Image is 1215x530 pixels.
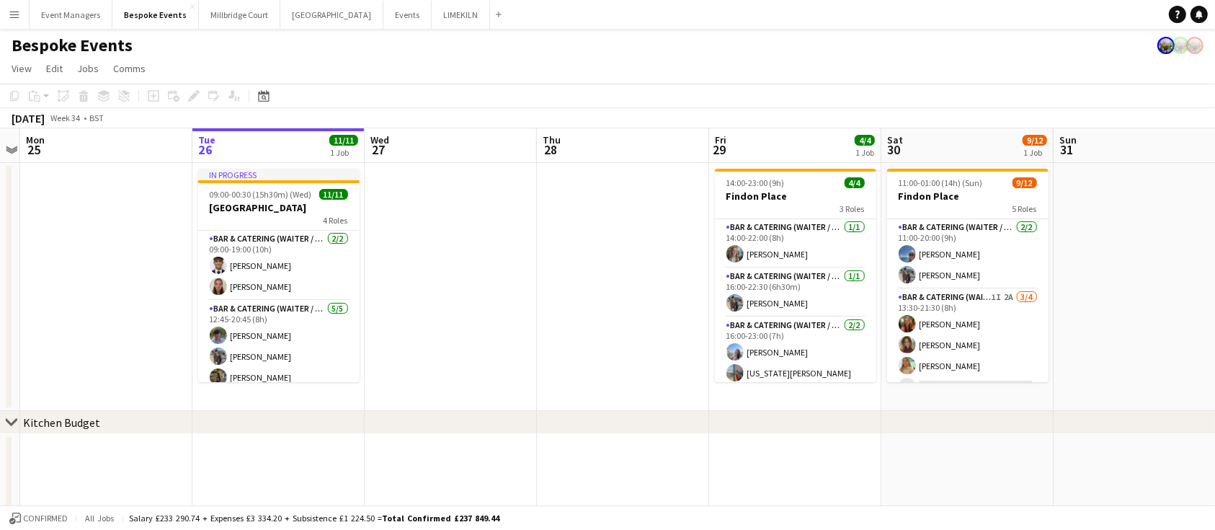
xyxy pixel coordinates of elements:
[715,268,876,317] app-card-role: Bar & Catering (Waiter / waitress)1/116:00-22:30 (6h30m)[PERSON_NAME]
[383,1,432,29] button: Events
[196,141,215,158] span: 26
[112,1,199,29] button: Bespoke Events
[370,133,389,146] span: Wed
[1186,37,1203,54] app-user-avatar: Staffing Manager
[23,513,68,524] span: Confirmed
[324,215,348,226] span: 4 Roles
[543,133,561,146] span: Thu
[840,203,865,214] span: 3 Roles
[1059,133,1077,146] span: Sun
[113,62,146,75] span: Comms
[48,112,84,123] span: Week 34
[40,59,68,78] a: Edit
[319,189,348,200] span: 11/11
[12,111,45,125] div: [DATE]
[1157,37,1175,54] app-user-avatar: Staffing Manager
[198,231,360,301] app-card-role: Bar & Catering (Waiter / waitress)2/209:00-19:00 (10h)[PERSON_NAME][PERSON_NAME]
[845,177,865,188] span: 4/4
[1057,141,1077,158] span: 31
[71,59,104,78] a: Jobs
[855,135,875,146] span: 4/4
[26,133,45,146] span: Mon
[77,62,99,75] span: Jobs
[715,219,876,268] app-card-role: Bar & Catering (Waiter / waitress)1/114:00-22:00 (8h)[PERSON_NAME]
[726,177,785,188] span: 14:00-23:00 (9h)
[382,513,499,524] span: Total Confirmed £237 849.44
[715,169,876,382] app-job-card: 14:00-23:00 (9h)4/4Findon Place3 RolesBar & Catering (Waiter / waitress)1/114:00-22:00 (8h)[PERSO...
[368,141,389,158] span: 27
[540,141,561,158] span: 28
[887,219,1049,289] app-card-role: Bar & Catering (Waiter / waitress)2/211:00-20:00 (9h)[PERSON_NAME][PERSON_NAME]
[432,1,490,29] button: LIMEKILN
[887,169,1049,382] app-job-card: 11:00-01:00 (14h) (Sun)9/12Findon Place5 RolesBar & Catering (Waiter / waitress)2/211:00-20:00 (9...
[715,133,726,146] span: Fri
[887,190,1049,203] h3: Findon Place
[30,1,112,29] button: Event Managers
[46,62,63,75] span: Edit
[1023,135,1047,146] span: 9/12
[899,177,983,188] span: 11:00-01:00 (14h) (Sun)
[198,133,215,146] span: Tue
[855,147,874,158] div: 1 Job
[7,511,70,526] button: Confirmed
[715,190,876,203] h3: Findon Place
[198,201,360,214] h3: [GEOGRAPHIC_DATA]
[887,133,903,146] span: Sat
[129,513,499,524] div: Salary £233 290.74 + Expenses £3 334.20 + Subsistence £1 224.50 =
[198,301,360,433] app-card-role: Bar & Catering (Waiter / waitress)5/512:45-20:45 (8h)[PERSON_NAME][PERSON_NAME][PERSON_NAME]
[82,513,117,524] span: All jobs
[12,62,32,75] span: View
[329,135,358,146] span: 11/11
[210,189,312,200] span: 09:00-00:30 (15h30m) (Wed)
[1012,177,1037,188] span: 9/12
[713,141,726,158] span: 29
[715,317,876,387] app-card-role: Bar & Catering (Waiter / waitress)2/216:00-23:00 (7h)[PERSON_NAME][US_STATE][PERSON_NAME]
[1012,203,1037,214] span: 5 Roles
[280,1,383,29] button: [GEOGRAPHIC_DATA]
[887,289,1049,401] app-card-role: Bar & Catering (Waiter / waitress)1I2A3/413:30-21:30 (8h)[PERSON_NAME][PERSON_NAME][PERSON_NAME]
[199,1,280,29] button: Millbridge Court
[23,415,100,430] div: Kitchen Budget
[1172,37,1189,54] app-user-avatar: Staffing Manager
[89,112,104,123] div: BST
[198,169,360,180] div: In progress
[330,147,357,158] div: 1 Job
[24,141,45,158] span: 25
[6,59,37,78] a: View
[198,169,360,382] app-job-card: In progress09:00-00:30 (15h30m) (Wed)11/11[GEOGRAPHIC_DATA]4 RolesBar & Catering (Waiter / waitre...
[12,35,133,56] h1: Bespoke Events
[885,141,903,158] span: 30
[107,59,151,78] a: Comms
[1023,147,1046,158] div: 1 Job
